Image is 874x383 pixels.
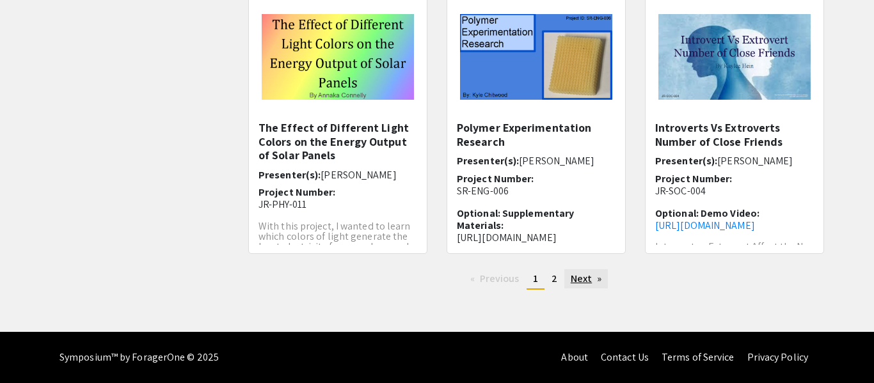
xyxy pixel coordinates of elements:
[248,269,824,290] ul: Pagination
[258,221,417,262] p: With this project, I wanted to learn which colors of light generate the least electricity from a ...
[457,185,616,197] p: SR-ENG-006
[457,121,616,148] h5: Polymer Experimentation Research
[321,168,396,182] span: [PERSON_NAME]
[519,154,594,168] span: [PERSON_NAME]
[655,219,755,232] a: [URL][DOMAIN_NAME]
[552,272,557,285] span: 2
[655,172,733,185] span: Project Number:
[457,155,616,167] h6: Presenter(s):
[601,350,649,364] a: Contact Us
[249,1,427,113] img: <p>The Effect of Different Light Colors on the Energy Output of Solar Panels</p>
[655,121,814,148] h5: Introverts Vs Extroverts Number of Close Friends
[457,207,574,232] span: Optional: Supplementary Materials:
[457,231,616,244] p: [URL][DOMAIN_NAME]
[646,1,823,113] img: <p>Introverts Vs Extroverts Number of Close Friends </p>
[717,154,793,168] span: [PERSON_NAME]
[561,350,588,364] a: About
[258,169,417,181] h6: Presenter(s):
[457,172,534,185] span: Project Number:
[655,155,814,167] h6: Presenter(s):
[655,185,814,197] p: JR-SOC-004
[747,350,808,364] a: Privacy Policy
[258,198,417,210] p: JR-PHY-011
[258,121,417,162] h5: The Effect of Different Light Colors on the Energy Output of Solar Panels
[655,207,759,220] span: Optional: Demo Video:
[480,272,520,285] span: Previous
[447,1,625,113] img: <p>Polymer Experimentation Research</p>
[258,185,336,199] span: Project Number:
[60,332,219,383] div: Symposium™ by ForagerOne © 2025
[533,272,538,285] span: 1
[564,269,608,288] a: Next page
[655,240,809,253] span: Introvert or Extrovert Affect the N...
[662,350,735,364] a: Terms of Service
